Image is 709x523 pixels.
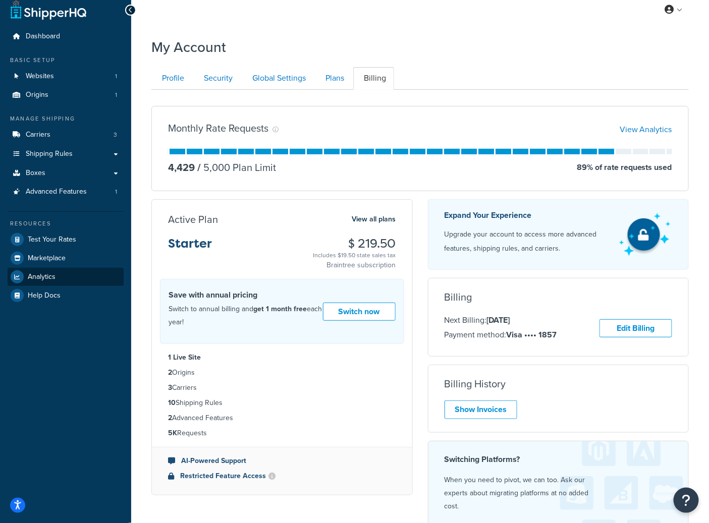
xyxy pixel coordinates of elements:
[599,319,672,338] a: Edit Billing
[168,428,177,438] strong: 5K
[445,208,611,222] p: Expand Your Experience
[8,183,124,201] a: Advanced Features 1
[168,471,396,482] li: Restricted Feature Access
[313,250,396,260] div: Includes $19.50 state sales tax
[168,367,396,378] li: Origins
[445,292,472,303] h3: Billing
[674,488,699,513] button: Open Resource Center
[26,169,45,178] span: Boxes
[115,91,117,99] span: 1
[115,188,117,196] span: 1
[8,114,124,123] div: Manage Shipping
[26,91,48,99] span: Origins
[445,227,611,256] p: Upgrade your account to access more advanced features, shipping rules, and carriers.
[8,249,124,267] a: Marketplace
[253,304,307,314] strong: get 1 month free
[8,164,124,183] a: Boxes
[26,32,60,41] span: Dashboard
[168,413,396,424] li: Advanced Features
[26,150,73,158] span: Shipping Rules
[28,273,56,281] span: Analytics
[26,188,87,196] span: Advanced Features
[151,67,192,90] a: Profile
[8,183,124,201] li: Advanced Features
[242,67,314,90] a: Global Settings
[168,367,172,378] strong: 2
[168,455,396,467] li: AI-Powered Support
[168,397,396,409] li: Shipping Rules
[168,382,396,393] li: Carriers
[323,303,396,321] a: Switch now
[8,286,124,305] a: Help Docs
[428,199,689,270] a: Expand Your Experience Upgrade your account to access more advanced features, shipping rules, and...
[28,254,66,263] span: Marketplace
[8,219,124,228] div: Resources
[26,131,50,139] span: Carriers
[28,236,76,244] span: Test Your Rates
[8,56,124,65] div: Basic Setup
[8,67,124,86] a: Websites 1
[313,237,396,250] h3: $ 219.50
[168,397,176,408] strong: 10
[115,72,117,81] span: 1
[445,474,673,513] p: When you need to pivot, we can too. Ask our experts about migrating platforms at no added cost.
[168,352,201,363] strong: 1 Live Site
[8,145,124,163] a: Shipping Rules
[8,27,124,46] a: Dashboard
[353,67,394,90] a: Billing
[168,123,268,134] h3: Monthly Rate Requests
[8,86,124,104] a: Origins 1
[28,292,61,300] span: Help Docs
[151,37,226,57] h1: My Account
[445,314,557,327] p: Next Billing:
[114,131,117,139] span: 3
[313,260,396,270] p: Braintree subscription
[315,67,352,90] a: Plans
[487,314,510,326] strong: [DATE]
[197,160,201,175] span: /
[8,230,124,249] a: Test Your Rates
[445,328,557,341] p: Payment method:
[8,86,124,104] li: Origins
[445,378,506,389] h3: Billing History
[507,329,557,340] strong: Visa •••• 1857
[169,303,323,329] p: Switch to annual billing and each year!
[352,213,396,226] a: View all plans
[26,72,54,81] span: Websites
[168,382,172,393] strong: 3
[445,400,517,419] a: Show Invoices
[168,428,396,439] li: Requests
[577,160,672,175] p: 89 % of rate requests used
[168,214,218,225] h3: Active Plan
[193,67,241,90] a: Security
[8,126,124,144] li: Carriers
[168,237,212,258] h3: Starter
[195,160,276,175] p: 5,000 Plan Limit
[8,126,124,144] a: Carriers 3
[8,268,124,286] a: Analytics
[620,124,672,135] a: View Analytics
[445,453,673,466] h4: Switching Platforms?
[168,413,172,423] strong: 2
[8,67,124,86] li: Websites
[169,289,323,301] h4: Save with annual pricing
[168,160,195,175] p: 4,429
